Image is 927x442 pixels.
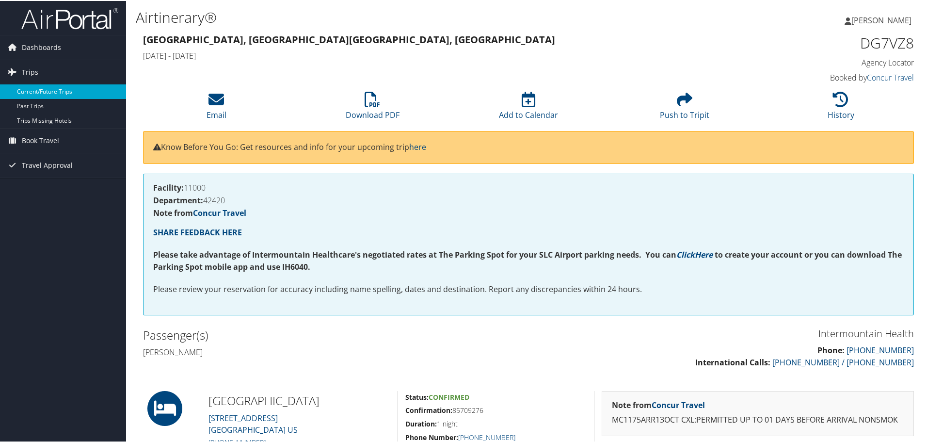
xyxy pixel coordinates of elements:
strong: Note from [612,399,705,409]
h3: Intermountain Health [536,326,914,340]
a: [PHONE_NUMBER] / [PHONE_NUMBER] [772,356,914,367]
strong: [GEOGRAPHIC_DATA], [GEOGRAPHIC_DATA] [GEOGRAPHIC_DATA], [GEOGRAPHIC_DATA] [143,32,555,45]
a: [STREET_ADDRESS][GEOGRAPHIC_DATA] US [208,412,298,434]
a: here [409,141,426,151]
strong: Phone: [817,344,845,355]
a: [PHONE_NUMBER] [458,432,515,441]
span: Book Travel [22,128,59,152]
span: Dashboards [22,34,61,59]
strong: Department: [153,194,203,205]
img: airportal-logo.png [21,6,118,29]
h5: 1 night [405,418,587,428]
strong: Confirmation: [405,405,452,414]
span: Travel Approval [22,152,73,177]
strong: Duration: [405,418,437,427]
h1: Airtinerary® [136,6,659,27]
a: Concur Travel [193,207,246,217]
h1: DG7VZ8 [732,32,914,52]
a: Concur Travel [867,71,914,82]
h4: [DATE] - [DATE] [143,49,718,60]
strong: Note from [153,207,246,217]
strong: Phone Number: [405,432,458,441]
a: Here [695,248,713,259]
h2: [GEOGRAPHIC_DATA] [208,392,390,408]
strong: International Calls: [695,356,770,367]
h5: 85709276 [405,405,587,414]
strong: Please take advantage of Intermountain Healthcare's negotiated rates at The Parking Spot for your... [153,248,676,259]
p: MC1175ARR13OCT CXL:PERMITTED UP TO 01 DAYS BEFORE ARRIVAL NONSMOK [612,413,904,426]
strong: Status: [405,392,429,401]
a: Download PDF [346,96,400,119]
h4: 11000 [153,183,904,191]
span: Confirmed [429,392,469,401]
h4: Booked by [732,71,914,82]
a: Concur Travel [652,399,705,409]
a: SHARE FEEDBACK HERE [153,226,242,237]
h4: 42420 [153,196,904,203]
h4: Agency Locator [732,56,914,67]
a: Click [676,248,695,259]
p: Please review your reservation for accuracy including name spelling, dates and destination. Repor... [153,282,904,295]
h2: Passenger(s) [143,326,521,343]
span: [PERSON_NAME] [851,14,911,25]
strong: Facility: [153,181,184,192]
a: Add to Calendar [499,96,558,119]
a: Email [207,96,226,119]
span: Trips [22,59,38,83]
a: [PHONE_NUMBER] [847,344,914,355]
p: Know Before You Go: Get resources and info for your upcoming trip [153,140,904,153]
a: Push to Tripit [660,96,709,119]
h4: [PERSON_NAME] [143,346,521,357]
a: History [828,96,854,119]
a: [PERSON_NAME] [845,5,921,34]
